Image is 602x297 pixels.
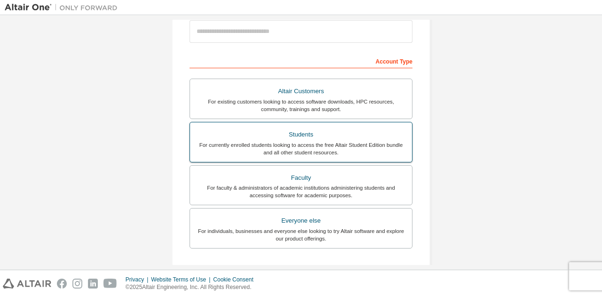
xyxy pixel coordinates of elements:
img: instagram.svg [72,279,82,289]
div: For individuals, businesses and everyone else looking to try Altair software and explore our prod... [196,227,406,242]
div: Students [196,128,406,141]
div: For currently enrolled students looking to access the free Altair Student Edition bundle and all ... [196,141,406,156]
div: Altair Customers [196,85,406,98]
img: Altair One [5,3,122,12]
img: altair_logo.svg [3,279,51,289]
div: Website Terms of Use [151,276,213,283]
p: © 2025 Altair Engineering, Inc. All Rights Reserved. [126,283,259,291]
img: linkedin.svg [88,279,98,289]
div: Account Type [190,53,412,68]
div: Your Profile [190,263,412,278]
img: youtube.svg [103,279,117,289]
img: facebook.svg [57,279,67,289]
div: Faculty [196,171,406,185]
div: For existing customers looking to access software downloads, HPC resources, community, trainings ... [196,98,406,113]
div: For faculty & administrators of academic institutions administering students and accessing softwa... [196,184,406,199]
div: Everyone else [196,214,406,227]
div: Privacy [126,276,151,283]
div: Cookie Consent [213,276,259,283]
